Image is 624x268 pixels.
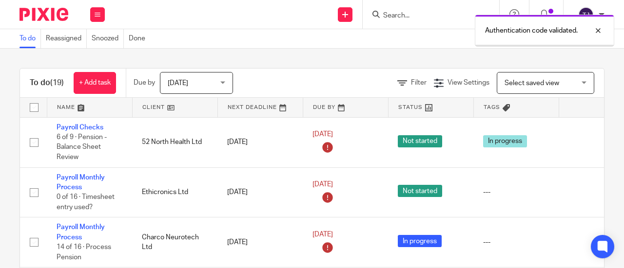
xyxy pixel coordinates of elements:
td: 52 North Health Ltd [132,117,217,167]
a: Payroll Monthly Process [57,224,105,240]
p: Authentication code validated. [485,26,578,36]
span: In progress [483,135,527,147]
span: Not started [398,185,442,197]
h1: To do [30,78,64,88]
span: [DATE] [312,181,333,188]
span: Tags [484,105,500,110]
div: --- [483,187,549,197]
span: Filter [411,79,427,86]
span: [DATE] [312,131,333,138]
a: Done [129,29,150,48]
span: [DATE] [168,80,188,87]
img: svg%3E [578,7,594,22]
span: (19) [50,79,64,87]
td: Ethicronics Ltd [132,167,217,217]
td: [DATE] [217,167,303,217]
span: View Settings [448,79,489,86]
a: To do [19,29,41,48]
a: Payroll Monthly Process [57,174,105,191]
span: 0 of 16 · Timesheet entry used? [57,194,115,211]
span: Select saved view [505,80,559,87]
a: Snoozed [92,29,124,48]
a: + Add task [74,72,116,94]
div: --- [483,237,549,247]
a: Reassigned [46,29,87,48]
span: Not started [398,135,442,147]
td: [DATE] [217,117,303,167]
span: [DATE] [312,231,333,238]
a: Payroll Checks [57,124,103,131]
td: Charco Neurotech Ltd [132,217,217,268]
img: Pixie [19,8,68,21]
td: [DATE] [217,217,303,268]
span: 14 of 16 · Process Pension [57,244,111,261]
span: 6 of 9 · Pension - Balance Sheet Review [57,134,107,161]
p: Due by [134,78,155,88]
span: In progress [398,235,442,247]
